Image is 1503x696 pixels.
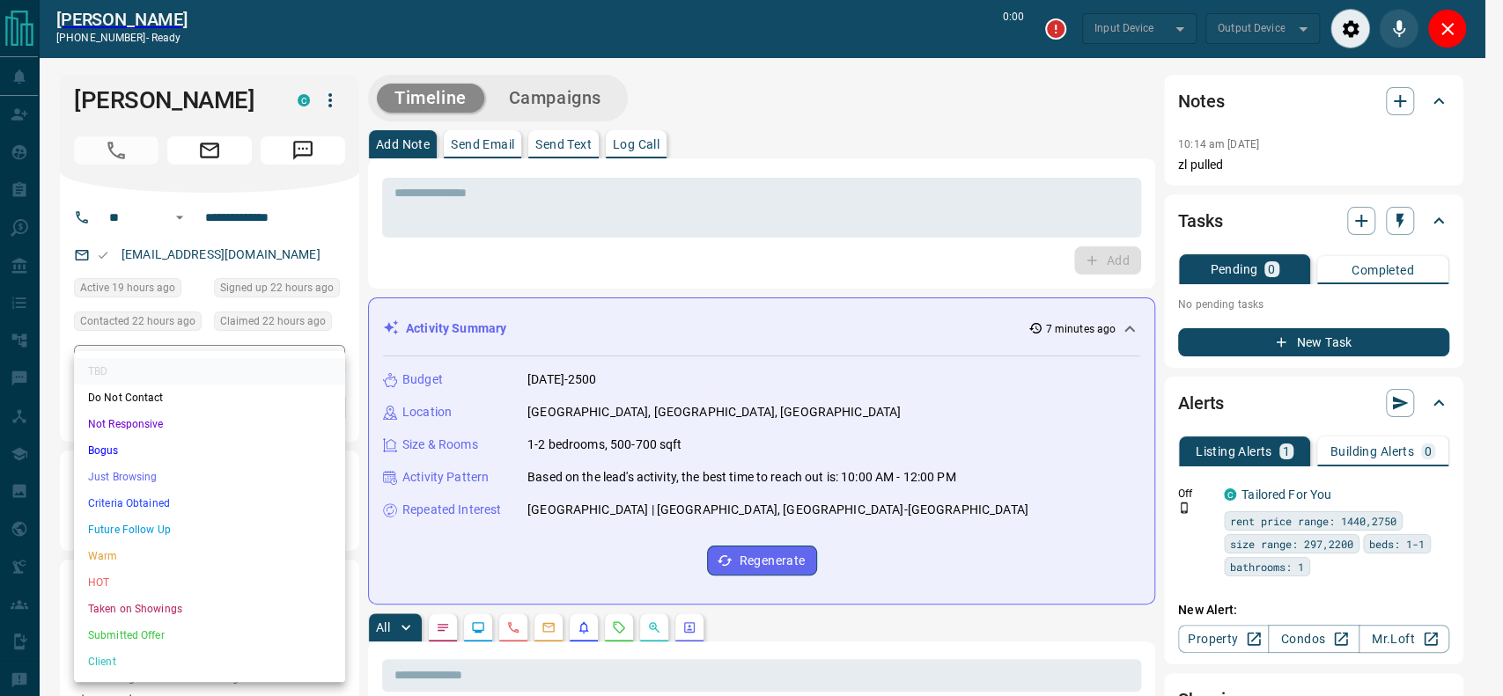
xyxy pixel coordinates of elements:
li: Bogus [74,437,345,464]
li: Client [74,648,345,675]
li: Warm [74,543,345,569]
li: Taken on Showings [74,596,345,622]
li: HOT [74,569,345,596]
li: Do Not Contact [74,385,345,411]
li: Future Follow Up [74,517,345,543]
li: Submitted Offer [74,622,345,648]
li: Just Browsing [74,464,345,490]
li: Criteria Obtained [74,490,345,517]
li: Not Responsive [74,411,345,437]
